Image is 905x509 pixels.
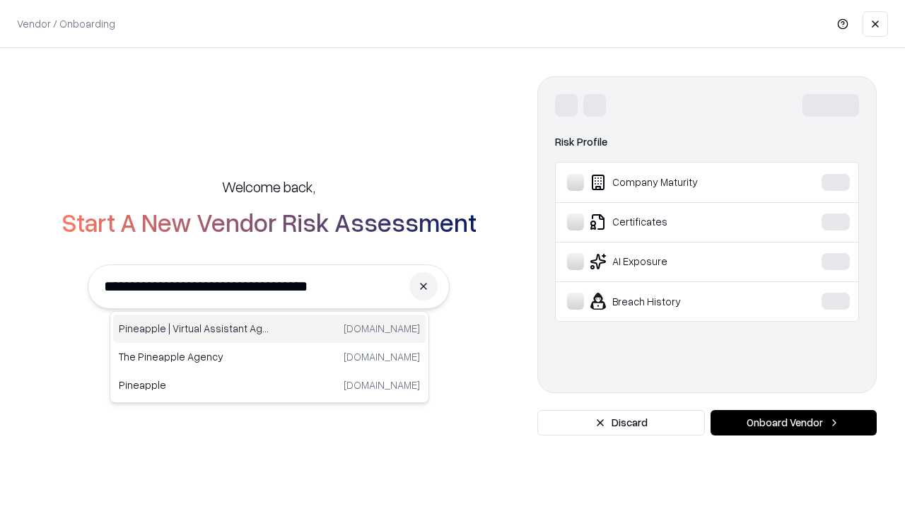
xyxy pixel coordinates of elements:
div: Breach History [567,293,778,310]
div: Company Maturity [567,174,778,191]
div: Risk Profile [555,134,859,151]
div: AI Exposure [567,253,778,270]
p: Pineapple | Virtual Assistant Agency [119,321,269,336]
p: [DOMAIN_NAME] [344,321,420,336]
div: Certificates [567,213,778,230]
h2: Start A New Vendor Risk Assessment [62,208,477,236]
button: Discard [537,410,705,435]
p: [DOMAIN_NAME] [344,378,420,392]
p: [DOMAIN_NAME] [344,349,420,364]
h5: Welcome back, [222,177,315,197]
p: Pineapple [119,378,269,392]
div: Suggestions [110,311,429,403]
button: Onboard Vendor [711,410,877,435]
p: Vendor / Onboarding [17,16,115,31]
p: The Pineapple Agency [119,349,269,364]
